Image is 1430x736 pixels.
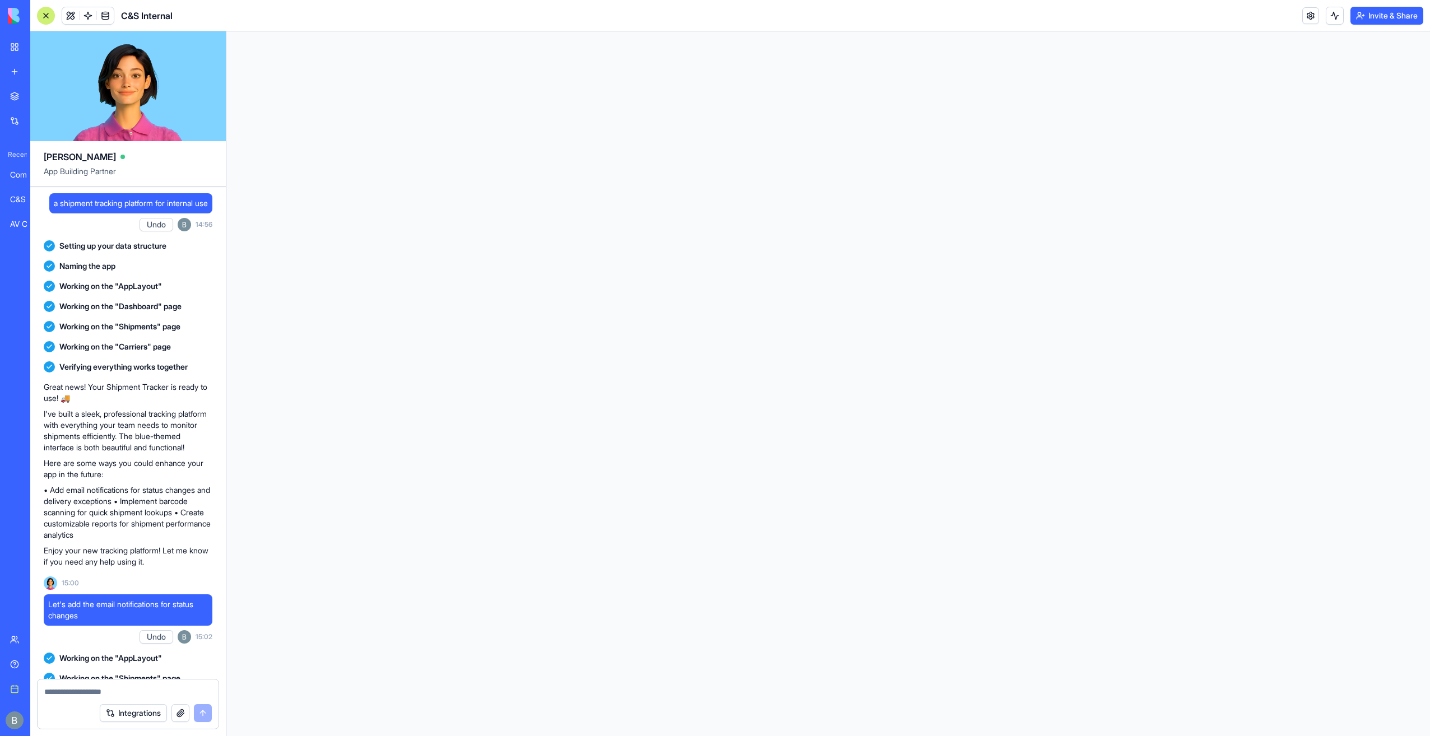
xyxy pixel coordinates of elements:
p: Enjoy your new tracking platform! Let me know if you need any help using it. [44,545,212,567]
a: Company Expense Manager [3,164,48,186]
button: Undo [140,218,173,231]
span: 14:56 [196,220,212,229]
div: Company Expense Manager [10,169,41,180]
span: Recent [3,150,27,159]
span: a shipment tracking platform for internal use [54,198,208,209]
span: Working on the "Shipments" page [59,321,180,332]
span: Working on the "AppLayout" [59,281,162,292]
img: ACg8ocIug40qN1SCXJiinWdltW7QsPxROn8ZAVDlgOtPD8eQfXIZmw=s96-c [178,218,191,231]
span: Let's add the email notifications for status changes [48,599,208,621]
button: Undo [140,630,173,644]
span: 15:02 [196,632,212,641]
img: Ella_00000_wcx2te.png [44,576,57,590]
button: Integrations [100,704,167,722]
button: Invite & Share [1350,7,1423,25]
div: C&S Integrations Website [10,194,41,205]
span: Setting up your data structure [59,240,166,251]
a: AV Client Portal [3,213,48,235]
span: [PERSON_NAME] [44,150,116,164]
img: ACg8ocIug40qN1SCXJiinWdltW7QsPxROn8ZAVDlgOtPD8eQfXIZmw=s96-c [6,711,24,729]
span: Working on the "Shipments" page [59,673,180,684]
p: I've built a sleek, professional tracking platform with everything your team needs to monitor shi... [44,408,212,453]
img: logo [8,8,77,24]
p: Here are some ways you could enhance your app in the future: [44,458,212,480]
span: 15:00 [62,579,79,588]
p: • Add email notifications for status changes and delivery exceptions • Implement barcode scanning... [44,485,212,541]
span: Naming the app [59,260,115,272]
span: Working on the "Dashboard" page [59,301,182,312]
div: AV Client Portal [10,218,41,230]
p: Great news! Your Shipment Tracker is ready to use! 🚚 [44,381,212,404]
span: Working on the "AppLayout" [59,653,162,664]
span: App Building Partner [44,166,212,186]
span: Verifying everything works together [59,361,188,372]
a: C&S Integrations Website [3,188,48,211]
img: ACg8ocIug40qN1SCXJiinWdltW7QsPxROn8ZAVDlgOtPD8eQfXIZmw=s96-c [178,630,191,644]
span: Working on the "Carriers" page [59,341,171,352]
span: C&S Internal [121,9,173,22]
